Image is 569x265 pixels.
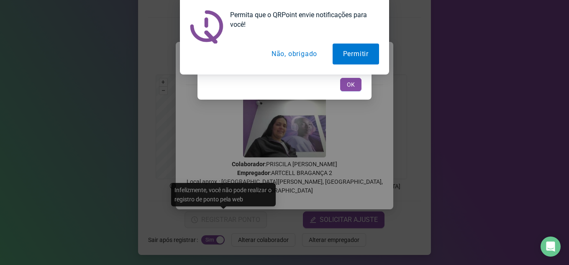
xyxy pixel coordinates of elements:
[223,10,379,29] div: Permita que o QRPoint envie notificações para você!
[333,44,379,64] button: Permitir
[261,44,328,64] button: Não, obrigado
[347,80,355,89] span: OK
[541,237,561,257] div: Open Intercom Messenger
[190,10,223,44] img: notification icon
[340,78,361,91] button: OK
